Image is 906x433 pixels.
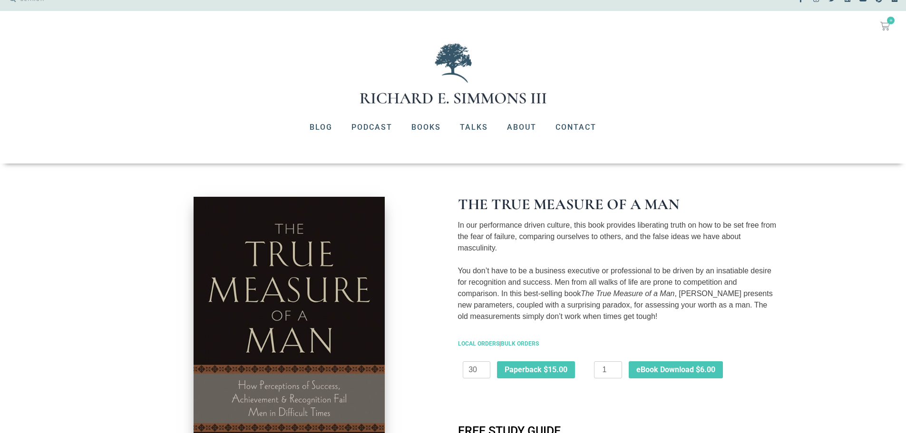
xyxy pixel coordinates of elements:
a: Blog [300,115,342,140]
a: Books [402,115,450,140]
button: eBook Download $6.00 [629,361,723,378]
a: Contact [546,115,606,140]
a: 0 [869,16,901,37]
h1: The True Measure of a Man [458,197,777,212]
span: 0 [887,17,895,24]
a: Talks [450,115,497,140]
span: In our performance driven culture, this book provides liberating truth on how to be set free from... [458,221,777,252]
a: LOCAL ORDERS [458,340,499,347]
em: The True Measure of a Man [581,289,674,298]
span: eBook Download $6.00 [636,366,715,374]
button: Paperback $15.00 [497,361,575,378]
span: Paperback $15.00 [505,366,567,374]
input: Product quantity [594,361,622,378]
input: Product quantity [463,361,490,378]
span: You don’t have to be a business executive or professional to be driven by an insatiable desire fo... [458,267,773,320]
a: About [497,115,546,140]
p: | [458,339,777,348]
a: BULK ORDERS [501,340,539,347]
a: Podcast [342,115,402,140]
